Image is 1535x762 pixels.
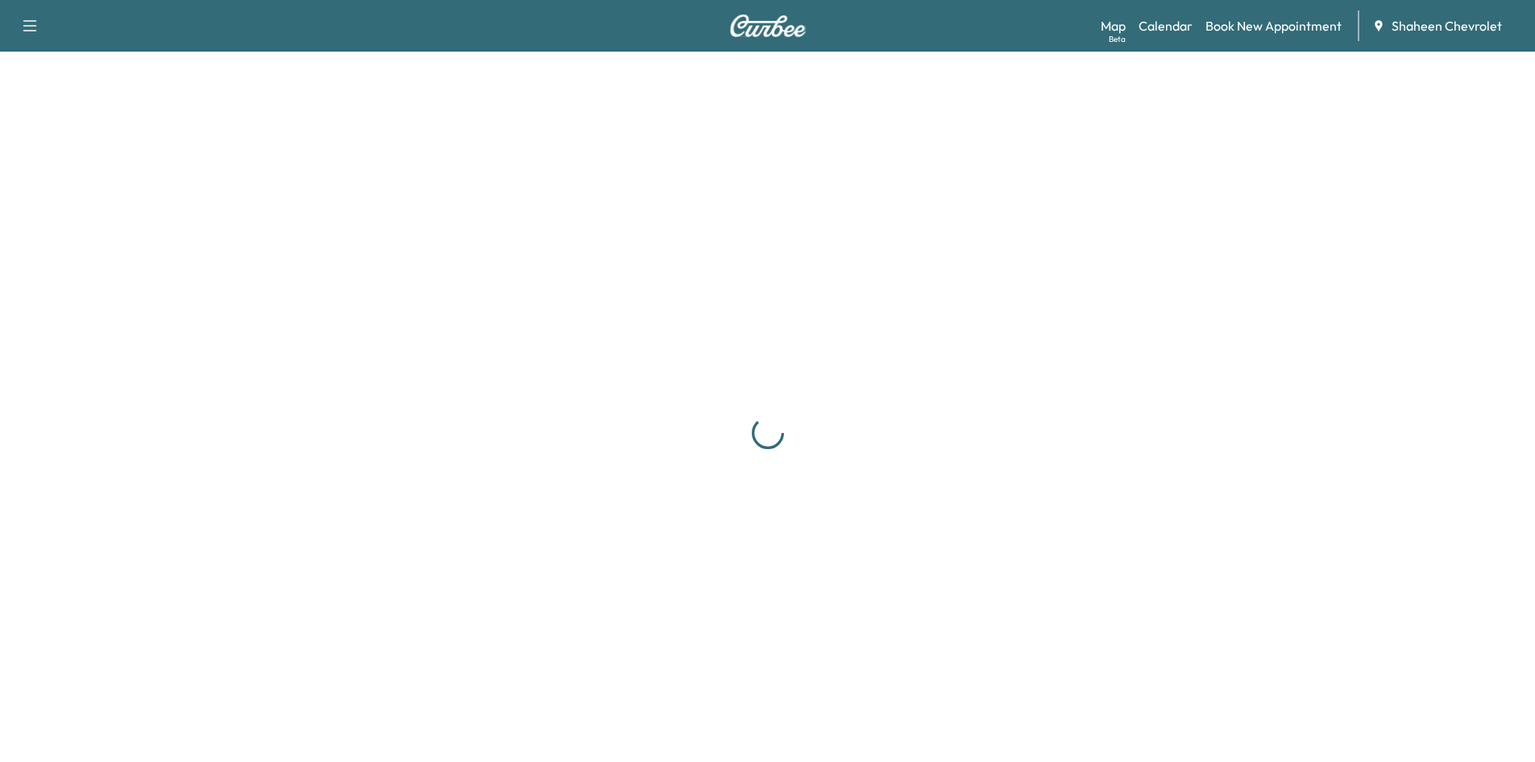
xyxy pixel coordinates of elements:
[1392,16,1502,35] span: Shaheen Chevrolet
[1109,33,1126,45] div: Beta
[1205,16,1342,35] a: Book New Appointment
[1139,16,1193,35] a: Calendar
[729,15,807,37] img: Curbee Logo
[1101,16,1126,35] a: MapBeta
